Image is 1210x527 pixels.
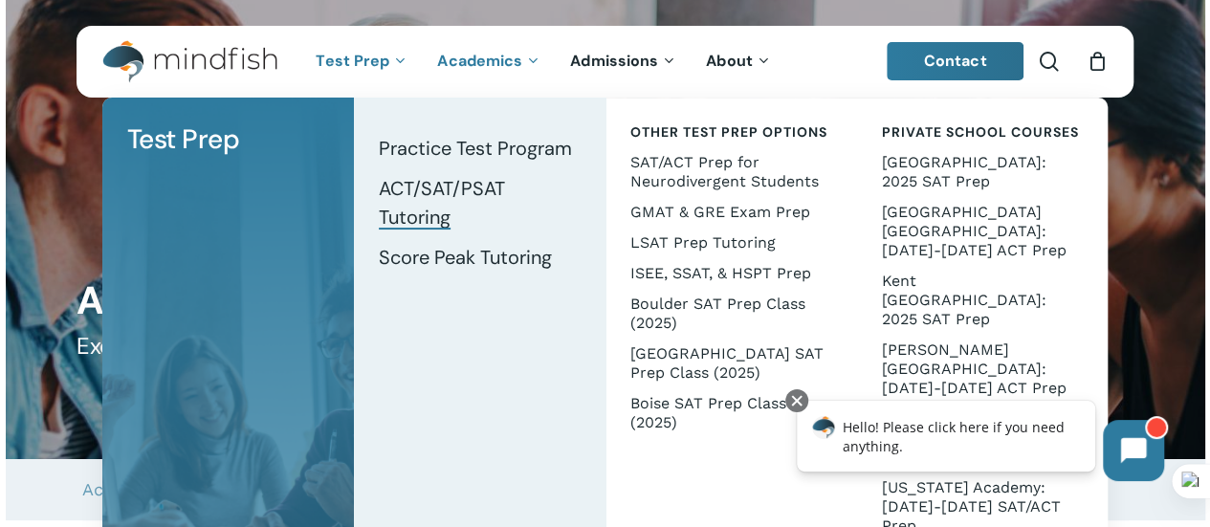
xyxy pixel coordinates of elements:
a: Private School Courses [875,117,1089,147]
span: Practice Test Program [379,136,572,161]
a: Contact [887,42,1024,80]
a: [GEOGRAPHIC_DATA] SAT Prep Class (2025) [625,339,838,388]
a: Kent [GEOGRAPHIC_DATA]: 2025 SAT Prep [875,266,1089,335]
span: Score Peak Tutoring [379,245,552,270]
span: Academics [437,51,522,71]
a: Boulder SAT Prep Class (2025) [625,289,838,339]
a: Admissions [556,54,692,70]
span: ISEE, SSAT, & HSPT Prep [630,264,811,282]
span: [GEOGRAPHIC_DATA] SAT Prep Class (2025) [630,344,824,382]
span: Kent [GEOGRAPHIC_DATA]: 2025 SAT Prep [881,272,1045,328]
a: GMAT & GRE Exam Prep [625,197,838,228]
a: [PERSON_NAME][GEOGRAPHIC_DATA]: [DATE]-[DATE] ACT Prep [875,335,1089,404]
span: Test Prep [127,121,240,157]
a: Other Test Prep Options [625,117,838,147]
nav: Main Menu [301,26,785,98]
a: LSAT Prep Tutoring [625,228,838,258]
span: LSAT Prep Tutoring [630,233,776,252]
a: [GEOGRAPHIC_DATA]: 2025 SAT Prep [875,147,1089,197]
a: Test Prep [121,117,335,163]
iframe: Chatbot [777,385,1183,500]
span: SAT/ACT Prep for Neurodivergent Students [630,153,819,190]
span: [PERSON_NAME][GEOGRAPHIC_DATA]: [DATE]-[DATE] ACT Prep [881,340,1066,397]
span: Other Test Prep Options [630,123,827,141]
a: ISEE, SSAT, & HSPT Prep [625,258,838,289]
a: Score Peak Tutoring [373,237,586,277]
span: ACT/SAT/PSAT Tutoring [379,176,505,230]
span: Admissions [570,51,658,71]
span: [GEOGRAPHIC_DATA] [GEOGRAPHIC_DATA]: [DATE]-[DATE] ACT Prep [881,203,1066,259]
a: Test Prep [301,54,423,70]
header: Main Menu [77,26,1133,98]
a: Boise SAT Prep Class (2025) [625,388,838,438]
a: ACT/SAT/PSAT Tutoring [373,168,586,237]
a: SAT/ACT Prep for Neurodivergent Students [625,147,838,197]
h1: Academic Support [77,278,1133,324]
span: About [706,51,753,71]
span: GMAT & GRE Exam Prep [630,203,810,221]
a: Practice Test Program [373,128,586,168]
span: Boise SAT Prep Class (2025) [630,394,786,431]
a: [GEOGRAPHIC_DATA] [GEOGRAPHIC_DATA]: [DATE]-[DATE] ACT Prep [875,197,1089,266]
a: Cart [1087,51,1108,72]
h5: Excel in Your School and Build a Lasting Foundation for Academic Success [77,331,1133,362]
span: Test Prep [316,51,389,71]
span: [GEOGRAPHIC_DATA]: 2025 SAT Prep [881,153,1045,190]
a: Academic Tutoring [82,459,239,520]
a: Academics [423,54,556,70]
a: About [692,54,786,70]
span: Boulder SAT Prep Class (2025) [630,295,805,332]
span: Private School Courses [881,123,1078,141]
span: Contact [924,51,987,71]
